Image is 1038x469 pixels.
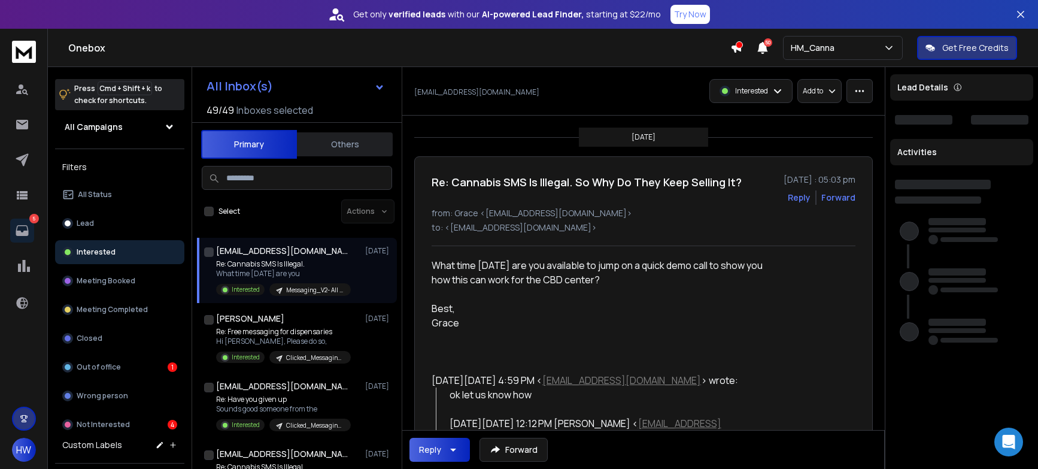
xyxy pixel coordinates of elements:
[55,183,184,207] button: All Status
[232,420,260,429] p: Interested
[216,259,351,269] p: Re: Cannabis SMS Is Illegal.
[479,438,548,462] button: Forward
[791,42,839,54] p: HM_Canna
[414,87,539,97] p: [EMAIL_ADDRESS][DOMAIN_NAME]
[216,327,351,337] p: Re: Free messaging for dispensaries
[12,438,36,462] button: HW
[735,86,768,96] p: Interested
[286,286,344,295] p: Messaging_V2- All Other_West #2 (1000)
[77,362,121,372] p: Out of office
[77,305,148,314] p: Meeting Completed
[232,285,260,294] p: Interested
[77,219,94,228] p: Lead
[12,41,36,63] img: logo
[216,269,351,279] p: What time [DATE] are you
[542,374,701,387] a: [EMAIL_ADDRESS][DOMAIN_NAME]
[216,404,351,414] p: Sounds good someone from the
[55,240,184,264] button: Interested
[197,74,394,98] button: All Inbox(s)
[365,314,392,323] p: [DATE]
[77,420,130,429] p: Not Interested
[55,298,184,322] button: Meeting Completed
[68,41,730,55] h1: Onebox
[218,207,240,216] label: Select
[216,245,348,257] h1: [EMAIL_ADDRESS][DOMAIN_NAME]
[297,131,393,158] button: Others
[942,42,1009,54] p: Get Free Credits
[216,337,351,346] p: Hi [PERSON_NAME], Please do so,
[216,395,351,404] p: Re: Have you given up
[55,413,184,437] button: Not Interested4
[286,353,344,362] p: Clicked_Messaging_v1+V2- WM-Leafly + Other
[55,211,184,235] button: Lead
[365,246,392,256] p: [DATE]
[432,222,855,234] p: to: <[EMAIL_ADDRESS][DOMAIN_NAME]>
[670,5,710,24] button: Try Now
[365,382,392,391] p: [DATE]
[74,83,162,107] p: Press to check for shortcuts.
[432,258,781,287] div: What time [DATE] are you available to jump on a quick demo call to show you how this can work for...
[784,174,855,186] p: [DATE] : 05:03 pm
[432,373,781,388] div: [DATE][DATE] 4:59 PM < > wrote:
[207,103,234,117] span: 49 / 49
[168,420,177,429] div: 4
[764,38,772,47] span: 50
[55,269,184,293] button: Meeting Booked
[216,448,348,460] h1: [EMAIL_ADDRESS][DOMAIN_NAME]
[432,207,855,219] p: from: Grace <[EMAIL_ADDRESS][DOMAIN_NAME]>
[168,362,177,372] div: 1
[29,214,39,223] p: 5
[232,353,260,362] p: Interested
[55,159,184,176] h3: Filters
[432,174,742,190] h1: Re: Cannabis SMS Is Illegal. So Why Do They Keep Selling It?
[78,190,112,199] p: All Status
[55,326,184,350] button: Closed
[890,139,1033,165] div: Activities
[201,130,297,159] button: Primary
[897,81,948,93] p: Lead Details
[389,8,445,20] strong: verified leads
[917,36,1017,60] button: Get Free Credits
[216,380,348,392] h1: [EMAIL_ADDRESS][DOMAIN_NAME]
[77,247,116,257] p: Interested
[632,132,655,142] p: [DATE]
[77,391,128,401] p: Wrong person
[62,439,122,451] h3: Custom Labels
[55,384,184,408] button: Wrong person
[55,355,184,379] button: Out of office1
[207,80,273,92] h1: All Inbox(s)
[77,334,102,343] p: Closed
[409,438,470,462] button: Reply
[788,192,811,204] button: Reply
[419,444,441,456] div: Reply
[803,86,823,96] p: Add to
[365,449,392,459] p: [DATE]
[353,8,661,20] p: Get only with our starting at $22/mo
[450,416,782,445] div: [DATE][DATE] 12:12 PM [PERSON_NAME] < > wrote:
[286,421,344,430] p: Clicked_Messaging_v1+V2- WM-Leafly + Other
[55,115,184,139] button: All Campaigns
[77,276,135,286] p: Meeting Booked
[236,103,313,117] h3: Inboxes selected
[10,219,34,243] a: 5
[432,316,781,330] div: Grace
[821,192,855,204] div: Forward
[450,388,782,402] div: ok let us know how
[432,301,781,316] div: Best,
[216,313,284,325] h1: [PERSON_NAME]
[482,8,584,20] strong: AI-powered Lead Finder,
[98,81,152,95] span: Cmd + Shift + k
[674,8,706,20] p: Try Now
[994,428,1023,456] div: Open Intercom Messenger
[65,121,123,133] h1: All Campaigns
